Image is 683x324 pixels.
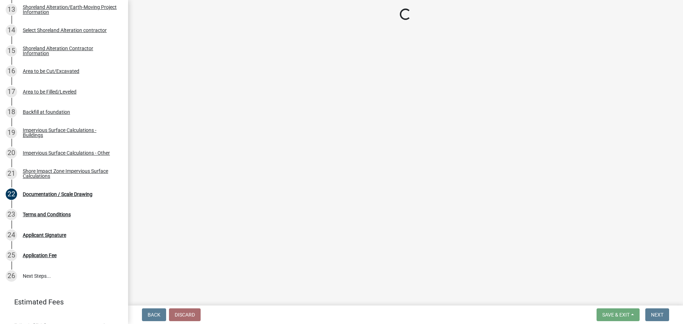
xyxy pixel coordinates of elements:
span: Back [148,312,160,318]
div: 15 [6,45,17,57]
div: 22 [6,188,17,200]
div: Area to be Filled/Leveled [23,89,76,94]
div: Select Shoreland Alteration contractor [23,28,107,33]
button: Next [645,308,669,321]
div: 19 [6,127,17,138]
div: Impervious Surface Calculations - Buildings [23,128,117,138]
div: 17 [6,86,17,97]
div: Terms and Conditions [23,212,71,217]
div: Backfill at foundation [23,110,70,115]
div: Applicant Signature [23,233,66,238]
div: Impervious Surface Calculations - Other [23,150,110,155]
div: 25 [6,250,17,261]
div: Area to be Cut/Excavated [23,69,79,74]
span: Next [651,312,663,318]
div: 13 [6,4,17,15]
div: 14 [6,25,17,36]
div: 18 [6,106,17,118]
div: 23 [6,209,17,220]
button: Discard [169,308,201,321]
div: Shoreland Alteration Contractor Information [23,46,117,56]
span: Save & Exit [602,312,630,318]
div: 26 [6,270,17,282]
div: 21 [6,168,17,179]
div: 24 [6,229,17,241]
div: 16 [6,65,17,77]
button: Save & Exit [597,308,640,321]
div: Application Fee [23,253,57,258]
div: Shore Impact Zone Impervious Surface Calculations [23,169,117,179]
div: Documentation / Scale Drawing [23,192,92,197]
div: Shoreland Alteration/Earth-Moving Project Information [23,5,117,15]
a: Estimated Fees [6,295,117,309]
button: Back [142,308,166,321]
div: 20 [6,147,17,159]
